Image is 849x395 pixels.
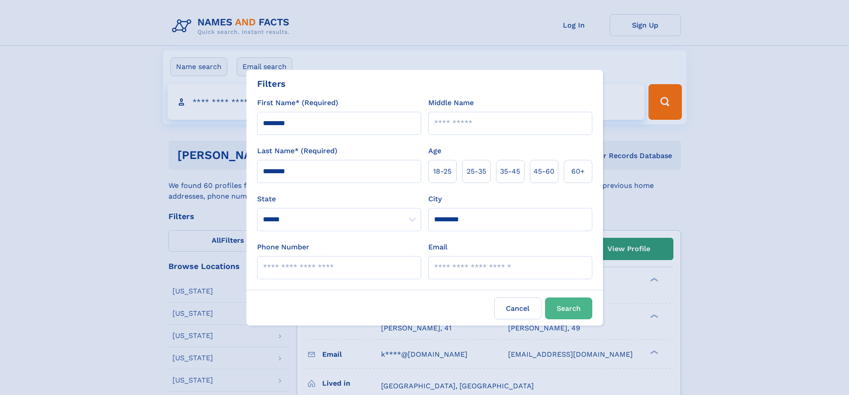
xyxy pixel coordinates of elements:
[533,166,554,177] span: 45‑60
[257,146,337,156] label: Last Name* (Required)
[428,194,442,204] label: City
[545,297,592,319] button: Search
[257,98,338,108] label: First Name* (Required)
[428,242,447,252] label: Email
[494,297,541,319] label: Cancel
[428,98,474,108] label: Middle Name
[500,166,520,177] span: 35‑45
[467,166,486,177] span: 25‑35
[257,194,421,204] label: State
[257,77,286,90] div: Filters
[257,242,309,252] label: Phone Number
[433,166,451,177] span: 18‑25
[571,166,585,177] span: 60+
[428,146,441,156] label: Age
